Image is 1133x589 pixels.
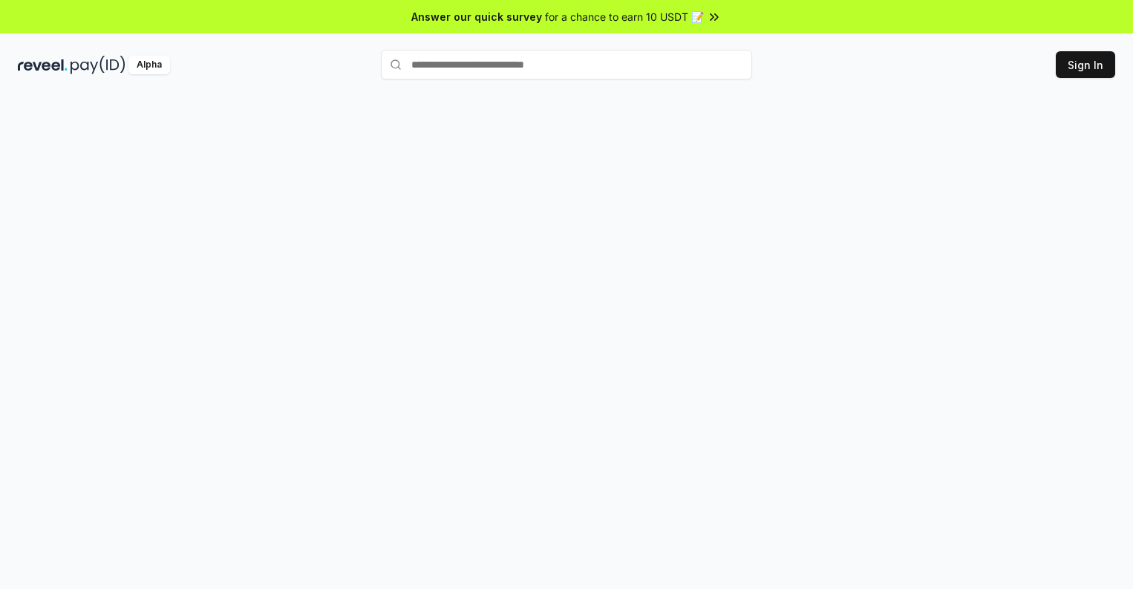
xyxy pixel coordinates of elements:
[18,56,68,74] img: reveel_dark
[411,9,542,25] span: Answer our quick survey
[128,56,170,74] div: Alpha
[71,56,125,74] img: pay_id
[1056,51,1115,78] button: Sign In
[545,9,704,25] span: for a chance to earn 10 USDT 📝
